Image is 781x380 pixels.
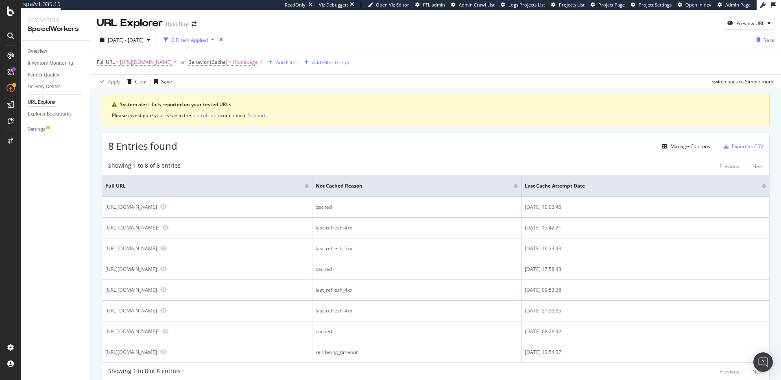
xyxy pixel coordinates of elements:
[192,21,196,27] div: arrow-right-arrow-left
[501,2,545,8] a: Logs Projects List
[28,24,83,34] div: SpeedWorkers
[415,2,445,8] a: FTL admin
[229,59,231,66] span: =
[376,2,409,8] span: Open Viz Editor
[105,286,157,293] div: [URL][DOMAIN_NAME]
[102,94,770,126] div: warning banner
[316,307,518,314] div: last_refresh_4xx
[162,328,169,334] a: Preview https://www.bestbuy.com/?
[108,139,177,153] span: 8 Entries found
[725,2,750,8] span: Admin Page
[28,16,83,24] div: Activation
[160,33,218,46] button: 2 Filters Applied
[105,266,157,273] div: [URL][DOMAIN_NAME]
[248,111,266,119] button: Support
[285,2,307,8] div: ReadOnly:
[105,182,292,190] span: Full URL
[105,245,157,252] div: [URL][DOMAIN_NAME]
[525,328,766,335] div: [DATE] 08:28:42
[559,2,585,8] span: Projects List
[108,37,144,44] span: [DATE] - [DATE]
[172,37,208,44] div: 2 Filters Applied
[312,59,349,66] div: Add Filter Group
[105,307,157,314] div: [URL][DOMAIN_NAME]
[525,203,766,211] div: [DATE] 10:03:46
[108,78,120,85] div: Apply
[525,307,766,314] div: [DATE] 21:33:35
[724,17,774,30] button: Preview URL
[316,182,502,190] span: Not Cached Reason
[188,59,227,66] span: Behavior (Cache)
[28,71,59,79] div: Render Quality
[28,125,46,134] div: Settings
[639,2,672,8] span: Project Settings
[97,75,120,88] button: Apply
[718,2,750,8] a: Admin Page
[160,287,167,293] a: Preview https://www.bestbuy.com/
[105,203,157,210] div: [URL][DOMAIN_NAME]
[265,57,297,67] button: Add Filter
[233,57,258,68] span: Homepage
[28,59,73,68] div: Inventory Monitoring
[736,20,764,27] div: Preview URL
[753,352,773,372] div: Open Intercom Messenger
[525,266,766,273] div: [DATE] 17:58:43
[319,2,348,8] div: Viz Debugger:
[28,59,84,68] a: Inventory Monitoring
[28,71,84,79] a: Render Quality
[598,2,625,8] span: Project Page
[28,83,60,91] div: Delivery Center
[720,367,739,377] button: Previous
[160,349,167,355] a: Preview https://www.bestbuy.com/
[525,349,766,356] div: [DATE] 13:54:37
[160,266,167,272] a: Preview https://www.bestbuy.com/
[105,349,157,356] div: [URL][DOMAIN_NAME]
[753,33,774,46] button: Save
[316,224,518,231] div: last_refresh_4xx
[116,59,119,66] span: =
[97,59,115,66] span: Full URL
[753,163,763,170] div: Next
[162,225,169,230] a: Preview https://www.bestbuy.com/?
[160,245,167,251] a: Preview https://www.bestbuy.com/site/store-locator/
[316,349,518,356] div: rendering_timeout
[108,367,181,377] div: Showing 1 to 8 of 8 entries
[685,2,711,8] span: Open in dev
[525,182,750,190] span: Last Cache Attempt Date
[631,2,672,8] a: Project Settings
[720,162,739,171] button: Previous
[28,98,56,107] div: URL Explorer
[316,328,518,335] div: cached
[708,75,774,88] button: Switch back to Simple mode
[180,59,185,66] div: or
[525,245,766,252] div: [DATE] 16:23:43
[28,83,84,91] a: Delivery Center
[191,112,223,119] div: control center
[151,75,172,88] button: Save
[316,266,518,273] div: cached
[670,143,710,150] div: Manage Columns
[105,328,159,335] div: [URL][DOMAIN_NAME]?
[180,58,185,66] button: or
[551,2,585,8] a: Projects List
[166,20,188,28] div: Best Buy
[316,286,518,294] div: last_refresh_4xx
[28,98,84,107] a: URL Explorer
[97,33,153,46] button: [DATE] - [DATE]
[423,2,445,8] span: FTL admin
[720,368,739,375] div: Previous
[112,111,759,119] div: Please investigate your issue in the or contact .
[316,203,518,211] div: cached
[451,2,495,8] a: Admin Crawl List
[753,162,763,171] button: Next
[105,224,159,231] div: [URL][DOMAIN_NAME]?
[753,367,763,377] button: Next
[160,204,167,210] a: Preview http://www.bestbuy.com/
[316,245,518,252] div: last_refresh_5xx
[161,78,172,85] div: Save
[276,59,297,66] div: Add Filter
[525,286,766,294] div: [DATE] 00:53:38
[28,110,84,118] a: Explorer Bookmarks
[753,368,763,375] div: Next
[28,125,84,134] a: Settings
